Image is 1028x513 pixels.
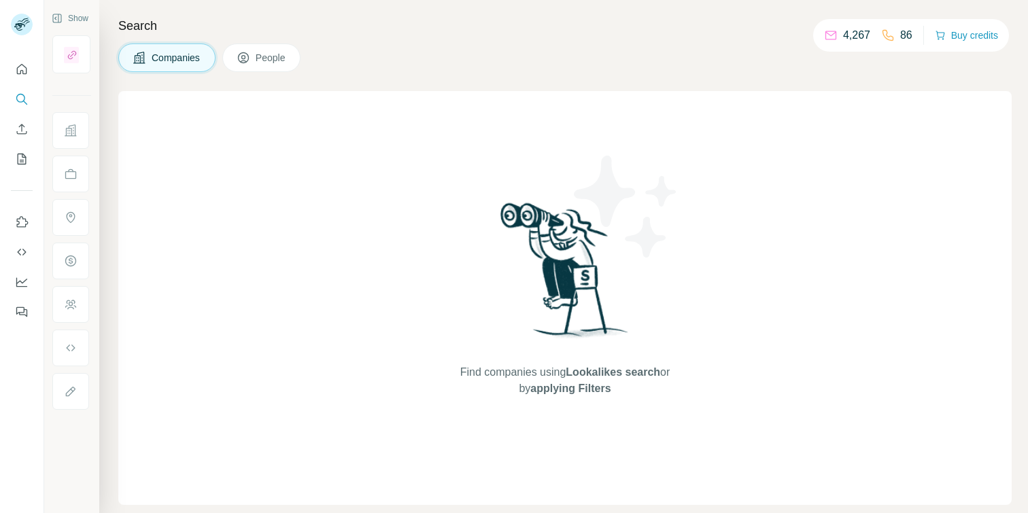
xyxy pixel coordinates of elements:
button: Dashboard [11,270,33,294]
p: 86 [900,27,912,43]
p: 4,267 [843,27,870,43]
span: applying Filters [530,383,611,394]
button: Feedback [11,300,33,324]
img: Surfe Illustration - Stars [565,145,687,268]
span: Lookalikes search [566,366,660,378]
span: Companies [152,51,201,65]
button: Buy credits [935,26,998,45]
img: Surfe Illustration - Woman searching with binoculars [494,199,636,351]
h4: Search [118,16,1012,35]
button: Search [11,87,33,111]
button: Use Surfe on LinkedIn [11,210,33,234]
span: People [256,51,287,65]
button: Quick start [11,57,33,82]
button: Use Surfe API [11,240,33,264]
button: Show [42,8,98,29]
button: Enrich CSV [11,117,33,141]
span: Find companies using or by [456,364,674,397]
button: My lists [11,147,33,171]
